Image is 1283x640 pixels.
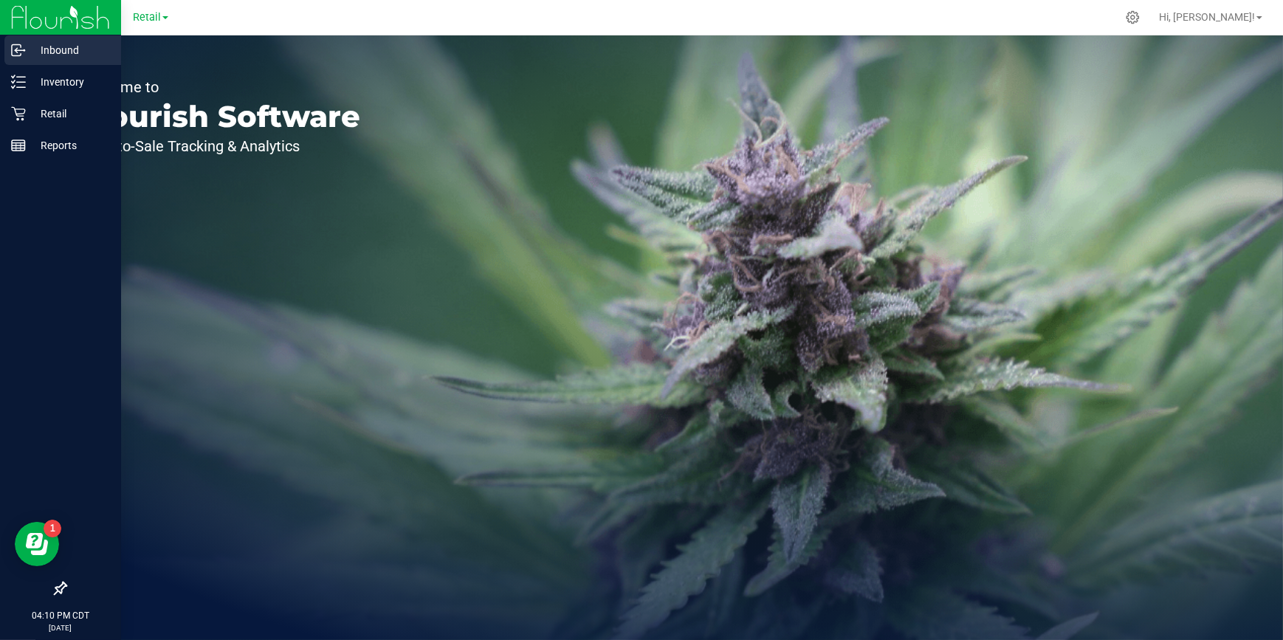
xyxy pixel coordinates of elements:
div: Manage settings [1124,10,1142,24]
iframe: Resource center unread badge [44,520,61,537]
inline-svg: Retail [11,106,26,121]
inline-svg: Inbound [11,43,26,58]
p: 04:10 PM CDT [7,609,114,622]
p: Retail [26,105,114,123]
p: Inbound [26,41,114,59]
p: [DATE] [7,622,114,633]
span: Hi, [PERSON_NAME]! [1159,11,1255,23]
p: Welcome to [80,80,360,94]
span: Retail [133,11,161,24]
p: Seed-to-Sale Tracking & Analytics [80,139,360,154]
inline-svg: Inventory [11,75,26,89]
p: Flourish Software [80,102,360,131]
p: Reports [26,137,114,154]
p: Inventory [26,73,114,91]
iframe: Resource center [15,522,59,566]
inline-svg: Reports [11,138,26,153]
